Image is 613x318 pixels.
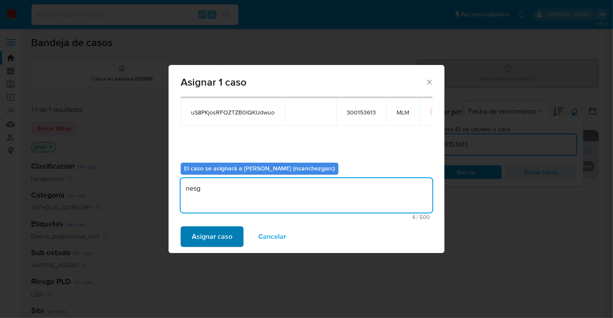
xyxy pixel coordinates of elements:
[181,77,425,87] span: Asignar 1 caso
[247,226,297,247] button: Cancelar
[191,108,275,116] span: uS8PKjosRFOZTZB0lQKUdwuo
[425,78,433,86] button: Cerrar ventana
[184,164,335,173] b: El caso se asignará a [PERSON_NAME] (nsanchezgarc)
[397,108,409,116] span: MLM
[192,227,232,246] span: Asignar caso
[181,226,244,247] button: Asignar caso
[258,227,286,246] span: Cancelar
[183,214,430,220] span: Máximo 500 caracteres
[181,178,432,213] textarea: nesg
[430,107,440,117] button: icon-button
[169,65,444,253] div: assign-modal
[347,108,376,116] span: 300153613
